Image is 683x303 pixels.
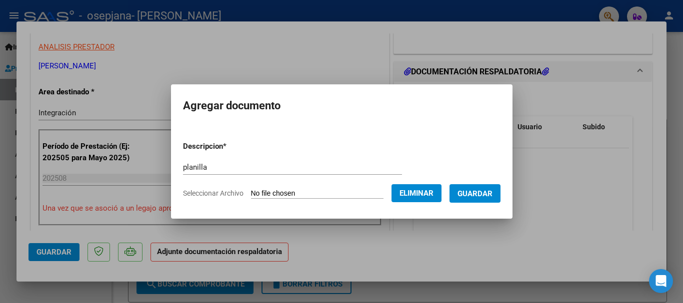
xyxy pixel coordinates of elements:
span: Eliminar [399,189,433,198]
span: Guardar [457,189,492,198]
button: Eliminar [391,184,441,202]
h2: Agregar documento [183,96,500,115]
div: Open Intercom Messenger [649,269,673,293]
span: Seleccionar Archivo [183,189,243,197]
p: Descripcion [183,141,278,152]
button: Guardar [449,184,500,203]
